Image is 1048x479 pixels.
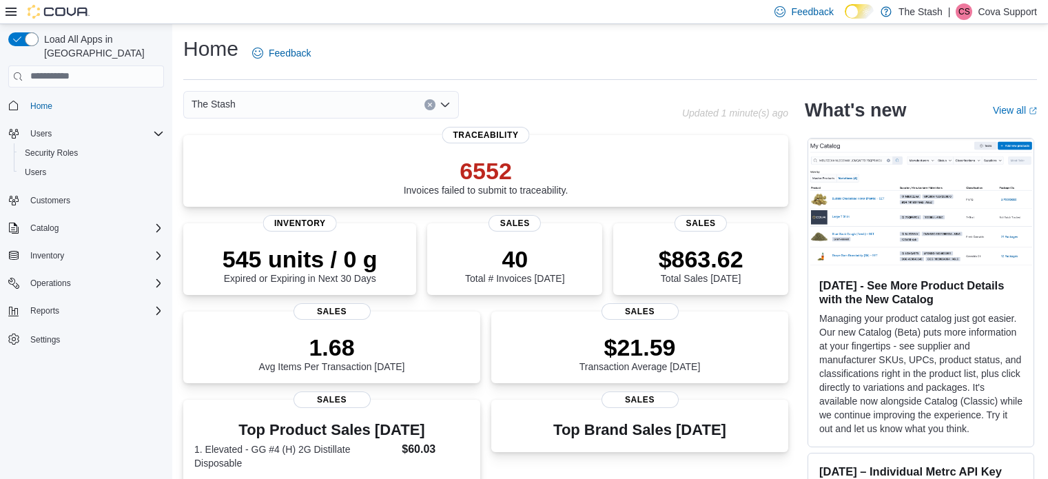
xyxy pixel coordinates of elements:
[3,301,169,320] button: Reports
[25,220,64,236] button: Catalog
[948,3,951,20] p: |
[25,147,78,159] span: Security Roles
[25,275,164,292] span: Operations
[404,157,568,196] div: Invoices failed to submit to traceability.
[465,245,564,273] p: 40
[19,164,52,181] a: Users
[247,39,316,67] a: Feedback
[819,312,1023,436] p: Managing your product catalog just got easier. Our new Catalog (Beta) puts more information at yo...
[489,215,541,232] span: Sales
[30,250,64,261] span: Inventory
[3,96,169,116] button: Home
[1029,107,1037,115] svg: External link
[14,163,169,182] button: Users
[19,164,164,181] span: Users
[30,128,52,139] span: Users
[819,278,1023,306] h3: [DATE] - See More Product Details with the New Catalog
[602,391,679,408] span: Sales
[442,127,529,143] span: Traceability
[958,3,970,20] span: CS
[3,124,169,143] button: Users
[25,330,164,347] span: Settings
[192,96,236,112] span: The Stash
[898,3,943,20] p: The Stash
[269,46,311,60] span: Feedback
[30,195,70,206] span: Customers
[956,3,972,20] div: Cova Support
[194,442,396,470] dt: 1. Elevated - GG #4 (H) 2G Distillate Disposable
[25,125,164,142] span: Users
[223,245,378,273] p: 545 units / 0 g
[14,143,169,163] button: Security Roles
[30,223,59,234] span: Catalog
[263,215,337,232] span: Inventory
[30,101,52,112] span: Home
[579,334,701,372] div: Transaction Average [DATE]
[3,190,169,210] button: Customers
[30,305,59,316] span: Reports
[259,334,405,361] p: 1.68
[659,245,743,273] p: $863.62
[579,334,701,361] p: $21.59
[978,3,1037,20] p: Cova Support
[28,5,90,19] img: Cova
[675,215,727,232] span: Sales
[294,303,371,320] span: Sales
[659,245,743,284] div: Total Sales [DATE]
[845,4,874,19] input: Dark Mode
[25,247,70,264] button: Inventory
[682,108,788,119] p: Updated 1 minute(s) ago
[25,303,65,319] button: Reports
[25,192,76,209] a: Customers
[25,167,46,178] span: Users
[25,247,164,264] span: Inventory
[25,332,65,348] a: Settings
[183,35,238,63] h1: Home
[30,334,60,345] span: Settings
[30,278,71,289] span: Operations
[19,145,83,161] a: Security Roles
[602,303,679,320] span: Sales
[25,220,164,236] span: Catalog
[194,422,469,438] h3: Top Product Sales [DATE]
[25,303,164,319] span: Reports
[791,5,833,19] span: Feedback
[25,97,164,114] span: Home
[294,391,371,408] span: Sales
[3,246,169,265] button: Inventory
[19,145,164,161] span: Security Roles
[25,98,58,114] a: Home
[3,274,169,293] button: Operations
[993,105,1037,116] a: View allExternal link
[25,275,76,292] button: Operations
[553,422,726,438] h3: Top Brand Sales [DATE]
[39,32,164,60] span: Load All Apps in [GEOGRAPHIC_DATA]
[805,99,906,121] h2: What's new
[25,192,164,209] span: Customers
[404,157,568,185] p: 6552
[3,329,169,349] button: Settings
[259,334,405,372] div: Avg Items Per Transaction [DATE]
[3,218,169,238] button: Catalog
[8,90,164,385] nav: Complex example
[424,99,435,110] button: Clear input
[440,99,451,110] button: Open list of options
[402,441,469,458] dd: $60.03
[25,125,57,142] button: Users
[223,245,378,284] div: Expired or Expiring in Next 30 Days
[465,245,564,284] div: Total # Invoices [DATE]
